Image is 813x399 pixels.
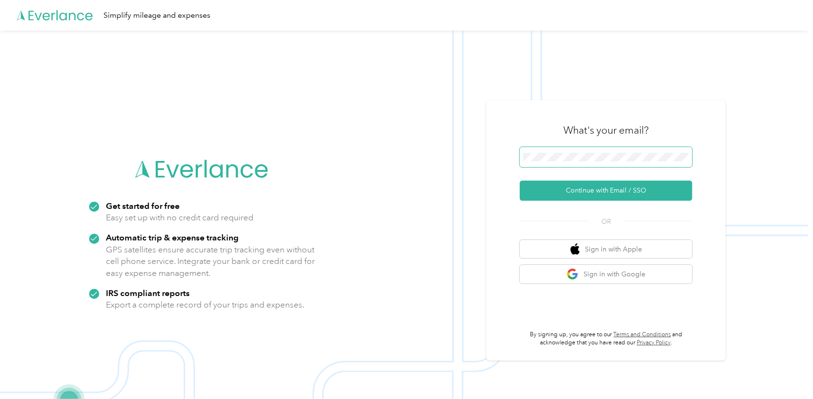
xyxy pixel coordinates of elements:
img: apple logo [571,243,580,255]
button: Continue with Email / SSO [520,181,692,201]
strong: IRS compliant reports [106,288,190,298]
p: By signing up, you agree to our and acknowledge that you have read our . [520,331,692,347]
button: google logoSign in with Google [520,265,692,284]
button: apple logoSign in with Apple [520,240,692,259]
span: OR [589,217,623,227]
strong: Automatic trip & expense tracking [106,232,239,242]
strong: Get started for free [106,201,180,211]
p: GPS satellites ensure accurate trip tracking even without cell phone service. Integrate your bank... [106,244,315,279]
p: Export a complete record of your trips and expenses. [106,299,304,311]
a: Terms and Conditions [614,331,671,338]
img: google logo [567,268,579,280]
a: Privacy Policy [637,339,671,346]
h3: What's your email? [563,124,649,137]
p: Easy set up with no credit card required [106,212,253,224]
div: Simplify mileage and expenses [103,10,210,22]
